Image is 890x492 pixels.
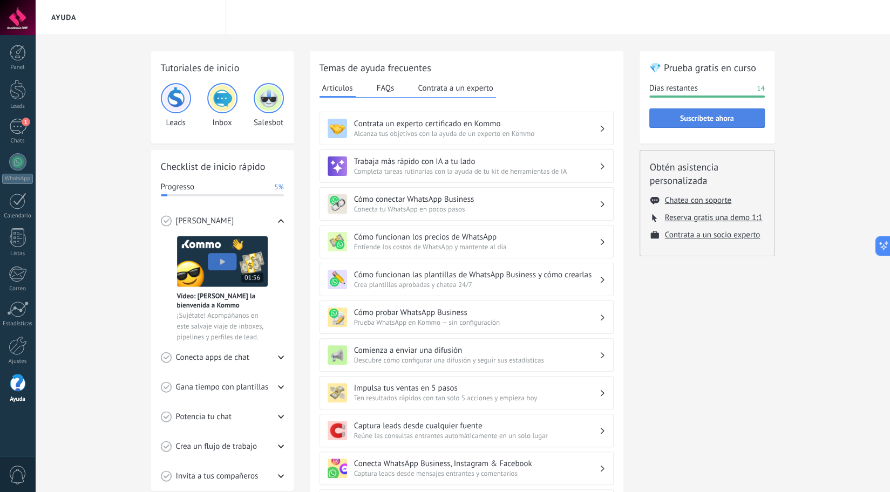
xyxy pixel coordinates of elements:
div: Chats [2,138,33,145]
span: Descubre cómo configurar una difusión y seguir sus estadísticas [354,356,599,365]
img: Meet video [177,236,268,287]
h3: Conecta WhatsApp Business, Instagram & Facebook [354,459,599,469]
span: 1 [22,118,30,126]
div: Correo [2,285,33,292]
h3: Trabaja más rápido con IA a tu lado [354,156,599,167]
span: Invita a tus compañeros [176,471,259,482]
span: Crea un flujo de trabajo [176,441,257,452]
div: Inbox [207,83,237,128]
span: Ten resultados rápidos con tan solo 5 acciones y empieza hoy [354,393,599,402]
h3: Comienza a enviar una difusión [354,345,599,356]
span: Vídeo: [PERSON_NAME] la bienvenida a Kommo [177,291,268,310]
span: Conecta tu WhatsApp en pocos pasos [354,204,599,214]
h3: Contrata un experto certificado en Kommo [354,119,599,129]
button: Contrata a un experto [415,80,495,96]
h2: Obtén asistencia personalizada [650,160,764,187]
div: Ajustes [2,358,33,365]
span: Potencia tu chat [176,412,232,422]
h2: Temas de ayuda frecuentes [320,61,614,74]
span: Captura leads desde mensajes entrantes y comentarios [354,469,599,478]
div: Calendario [2,213,33,220]
span: Completa tareas rutinarias con la ayuda de tu kit de herramientas de IA [354,167,599,176]
div: Estadísticas [2,320,33,327]
span: Crea plantillas aprobadas y chatea 24/7 [354,280,599,289]
h2: Tutoriales de inicio [161,61,284,74]
h3: Impulsa tus ventas en 5 pasos [354,383,599,393]
button: Contrata a un socio experto [665,230,760,240]
span: Gana tiempo con plantillas [176,382,269,393]
span: ¡Sujétate! Acompáñanos en este salvaje viaje de inboxes, pipelines y perfiles de lead. [177,310,268,343]
span: Conecta apps de chat [176,352,249,363]
h3: Cómo funcionan las plantillas de WhatsApp Business y cómo crearlas [354,270,599,280]
button: Suscríbete ahora [649,108,765,128]
span: Entiende los costos de WhatsApp y mantente al día [354,242,599,251]
span: Progresso [161,182,194,193]
div: Ayuda [2,396,33,403]
h3: Captura leads desde cualquier fuente [354,421,599,431]
button: Artículos [320,80,356,98]
div: Listas [2,250,33,257]
span: [PERSON_NAME] [176,216,234,227]
div: Leads [2,103,33,110]
div: Leads [161,83,191,128]
span: Reúne las consultas entrantes automáticamente en un solo lugar [354,431,599,440]
button: Reserva gratis una demo 1:1 [665,213,763,223]
span: Prueba WhatsApp en Kommo — sin configuración [354,318,599,327]
span: 5% [274,182,283,193]
span: Suscríbete ahora [680,114,734,122]
h2: Checklist de inicio rápido [161,160,284,173]
button: Chatea con soporte [665,195,731,206]
h3: Cómo funcionan los precios de WhatsApp [354,232,599,242]
span: 14 [757,83,764,94]
h2: 💎 Prueba gratis en curso [649,61,765,74]
h3: Cómo conectar WhatsApp Business [354,194,599,204]
button: FAQs [374,80,397,96]
div: Salesbot [254,83,284,128]
h3: Cómo probar WhatsApp Business [354,307,599,318]
span: Alcanza tus objetivos con la ayuda de un experto en Kommo [354,129,599,138]
span: Días restantes [649,83,698,94]
div: WhatsApp [2,174,33,184]
div: Panel [2,64,33,71]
